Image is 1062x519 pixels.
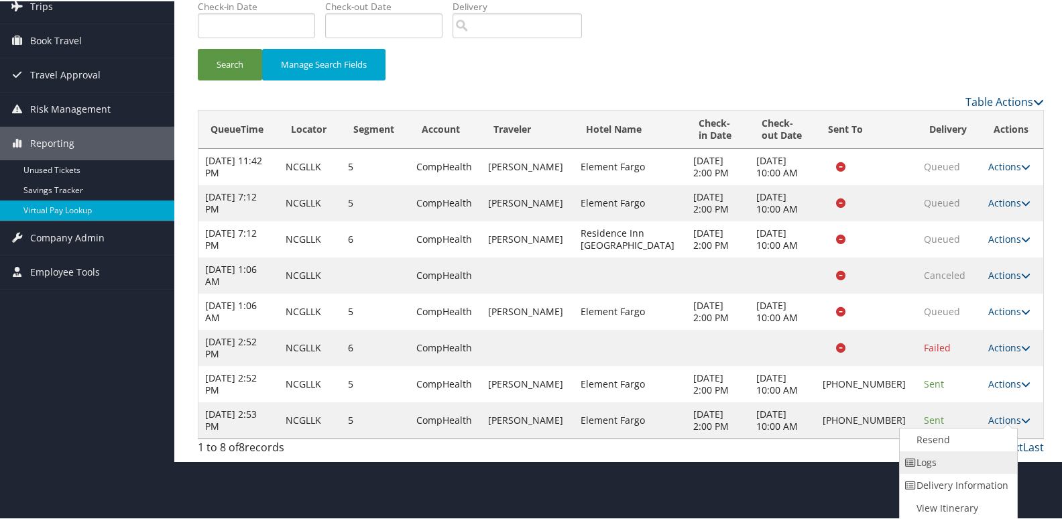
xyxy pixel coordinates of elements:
span: Reporting [30,125,74,159]
td: [DATE] 2:53 PM [198,401,279,437]
td: 5 [341,365,409,401]
td: [DATE] 10:00 AM [750,148,816,184]
td: [DATE] 7:12 PM [198,184,279,220]
button: Search [198,48,262,79]
th: Account: activate to sort column ascending [410,109,482,148]
a: Actions [988,231,1030,244]
span: Failed [924,340,951,353]
td: [DATE] 2:00 PM [687,148,750,184]
td: CompHealth [410,329,482,365]
td: [DATE] 10:00 AM [750,365,816,401]
span: Travel Approval [30,57,101,91]
th: Delivery: activate to sort column ascending [917,109,982,148]
td: [DATE] 2:00 PM [687,184,750,220]
td: [PERSON_NAME] [481,365,574,401]
td: Element Fargo [574,365,686,401]
td: NCGLLK [279,148,341,184]
td: CompHealth [410,256,482,292]
td: 5 [341,292,409,329]
td: NCGLLK [279,292,341,329]
td: 5 [341,148,409,184]
div: 1 to 8 of records [198,438,394,461]
td: Element Fargo [574,401,686,437]
td: [PERSON_NAME] [481,220,574,256]
td: Element Fargo [574,292,686,329]
td: CompHealth [410,148,482,184]
th: Check-in Date: activate to sort column ascending [687,109,750,148]
td: 6 [341,220,409,256]
td: Element Fargo [574,184,686,220]
span: 8 [239,439,245,453]
td: [DATE] 1:06 AM [198,292,279,329]
span: Sent [924,412,944,425]
td: 5 [341,401,409,437]
td: CompHealth [410,401,482,437]
td: Element Fargo [574,148,686,184]
span: Company Admin [30,220,105,253]
a: Table Actions [965,93,1044,108]
td: CompHealth [410,365,482,401]
td: CompHealth [410,292,482,329]
td: [DATE] 2:00 PM [687,220,750,256]
span: Queued [924,231,960,244]
td: [DATE] 2:00 PM [687,401,750,437]
td: [DATE] 7:12 PM [198,220,279,256]
td: NCGLLK [279,220,341,256]
a: Actions [988,412,1030,425]
td: NCGLLK [279,401,341,437]
button: Manage Search Fields [262,48,386,79]
td: [DATE] 1:06 AM [198,256,279,292]
td: [PERSON_NAME] [481,292,574,329]
a: Actions [988,195,1030,208]
td: NCGLLK [279,329,341,365]
td: [PHONE_NUMBER] [816,401,917,437]
td: [DATE] 2:00 PM [687,292,750,329]
th: Locator: activate to sort column ascending [279,109,341,148]
span: Queued [924,159,960,172]
td: [DATE] 2:00 PM [687,365,750,401]
th: Traveler: activate to sort column ascending [481,109,574,148]
td: [DATE] 10:00 AM [750,184,816,220]
td: [DATE] 2:52 PM [198,365,279,401]
td: [DATE] 10:00 AM [750,401,816,437]
td: NCGLLK [279,256,341,292]
td: 5 [341,184,409,220]
th: Segment: activate to sort column ascending [341,109,409,148]
td: [DATE] 10:00 AM [750,292,816,329]
td: Residence Inn [GEOGRAPHIC_DATA] [574,220,686,256]
td: [PERSON_NAME] [481,184,574,220]
td: [DATE] 11:42 PM [198,148,279,184]
a: Actions [988,340,1030,353]
td: [PERSON_NAME] [481,401,574,437]
a: Logs [900,450,1014,473]
th: QueueTime: activate to sort column ascending [198,109,279,148]
a: View Itinerary [900,496,1014,518]
span: Canceled [924,268,965,280]
td: [DATE] 2:52 PM [198,329,279,365]
th: Check-out Date: activate to sort column ascending [750,109,816,148]
th: Sent To: activate to sort column descending [816,109,917,148]
td: CompHealth [410,184,482,220]
th: Hotel Name: activate to sort column ascending [574,109,686,148]
td: [PERSON_NAME] [481,148,574,184]
a: Actions [988,304,1030,316]
a: Delivery Information [900,473,1014,496]
a: Actions [988,159,1030,172]
td: [PHONE_NUMBER] [816,365,917,401]
th: Actions [982,109,1043,148]
td: CompHealth [410,220,482,256]
td: 6 [341,329,409,365]
td: NCGLLK [279,184,341,220]
span: Risk Management [30,91,111,125]
a: Last [1023,439,1044,453]
td: [DATE] 10:00 AM [750,220,816,256]
span: Queued [924,195,960,208]
span: Book Travel [30,23,82,56]
span: Employee Tools [30,254,100,288]
a: Actions [988,376,1030,389]
a: Resend [900,427,1014,450]
span: Sent [924,376,944,389]
span: Queued [924,304,960,316]
a: Actions [988,268,1030,280]
td: NCGLLK [279,365,341,401]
